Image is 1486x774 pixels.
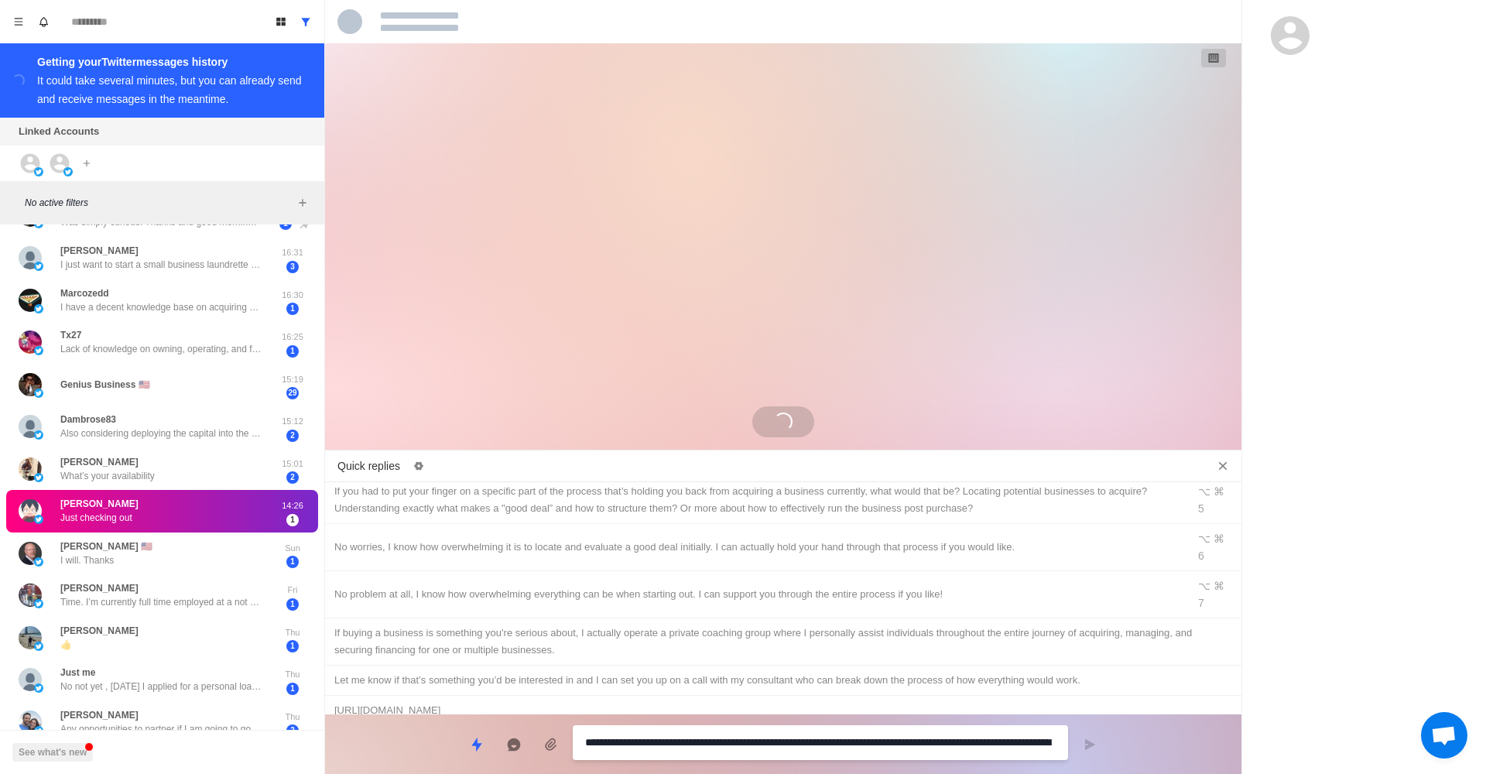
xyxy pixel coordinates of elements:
button: Send message [1074,729,1105,760]
img: picture [19,542,42,565]
p: Just checking out [60,511,132,525]
img: picture [19,415,42,438]
span: 2 [286,724,299,737]
div: No problem at all, I know how overwhelming everything can be when starting out. I can support you... [334,586,1178,603]
p: 16:30 [273,289,312,302]
img: picture [19,246,42,269]
p: [PERSON_NAME] [60,581,139,595]
p: 👍 [60,638,72,652]
p: Sun [273,542,312,555]
span: 2 [286,471,299,484]
button: Reply with AI [498,729,529,760]
div: Let me know if that’s something you’d be interested in and I can set you up on a call with my con... [334,672,1232,689]
img: picture [34,726,43,735]
a: Open chat [1421,712,1467,759]
p: [PERSON_NAME] [60,624,139,638]
img: picture [19,668,42,691]
button: Add filters [293,193,312,212]
p: I will. Thanks [60,553,114,567]
span: 3 [286,261,299,273]
span: 1 [286,598,299,611]
p: Dambrose83 [60,413,116,426]
button: Menu [6,9,31,34]
p: [PERSON_NAME] [60,708,139,722]
p: Thu [273,626,312,639]
div: ⌥ ⌘ 7 [1198,577,1232,611]
img: picture [34,557,43,567]
button: Notifications [31,9,56,34]
img: picture [34,389,43,398]
div: No worries, I know how overwhelming it is to locate and evaluate a good deal initially. I can act... [334,539,1178,556]
span: 1 [286,556,299,568]
img: picture [19,711,42,734]
p: 15:01 [273,457,312,471]
img: picture [19,373,42,396]
p: 16:25 [273,330,312,344]
p: What’s your availability [60,469,155,483]
img: picture [34,642,43,651]
button: Quick replies [461,729,492,760]
p: 15:19 [273,373,312,386]
span: 1 [286,514,299,526]
div: ⌥ ⌘ 6 [1198,530,1232,564]
div: [URL][DOMAIN_NAME] [334,702,1232,719]
p: I have a decent knowledge base on acquiring a business but would like to be educated on the more ... [60,300,262,314]
p: Just me [60,666,95,680]
img: picture [34,473,43,482]
img: picture [34,599,43,608]
img: picture [34,515,43,524]
p: I just want to start a small business laundrette or vending machines just to see how it goes [60,258,262,272]
button: Board View [269,9,293,34]
p: Thu [273,668,312,681]
button: Show all conversations [293,9,318,34]
button: Add account [77,154,96,173]
span: 1 [286,345,299,358]
p: Tx27 [60,328,81,342]
img: picture [34,304,43,313]
p: Quick replies [337,458,400,474]
div: Getting your Twitter messages history [37,53,306,71]
button: Close quick replies [1210,454,1235,478]
img: picture [19,330,42,354]
button: Edit quick replies [406,454,431,478]
p: 15:12 [273,415,312,428]
p: [PERSON_NAME] 🇺🇸 [60,539,152,553]
p: Also considering deploying the capital into the stock market but trying to be patient with the cu... [60,426,262,440]
p: Marcozedd [60,286,109,300]
img: picture [19,289,42,312]
p: Linked Accounts [19,124,99,139]
div: If buying a business is something you're serious about, I actually operate a private coaching gro... [334,625,1232,659]
img: picture [34,219,43,228]
img: picture [19,626,42,649]
p: [PERSON_NAME] [60,497,139,511]
p: Genius Business 🇺🇸 [60,378,150,392]
img: picture [19,584,42,607]
img: picture [19,457,42,481]
span: 2 [286,430,299,442]
p: [PERSON_NAME] [60,455,139,469]
p: 14:26 [273,499,312,512]
img: picture [34,167,43,176]
img: picture [34,683,43,693]
div: If you had to put your finger on a specific part of the process that’s holding you back from acqu... [334,483,1178,517]
p: Lack of knowledge on owning, operating, and financing a business [60,342,262,356]
img: picture [19,499,42,522]
img: picture [63,167,73,176]
p: No active filters [25,196,293,210]
p: Time. I’m currently full time employed at a not for profit (but making a good salary/providing fo... [60,595,262,609]
p: [PERSON_NAME] [60,244,139,258]
div: It could take several minutes, but you can already send and receive messages in the meantime. [37,74,302,105]
p: Thu [273,711,312,724]
span: 1 [279,217,292,230]
button: Add media [536,729,567,760]
span: 29 [286,387,299,399]
p: Any opportunities to partner if I am going to go the route of a ROBS / C-Corp financing approach?... [60,722,262,736]
span: 1 [286,303,299,315]
img: picture [34,346,43,355]
span: 1 [286,683,299,695]
p: No not yet , [DATE] I applied for a personal loan so I know my financial capability [60,680,262,694]
p: Fri [273,584,312,597]
p: 16:31 [273,246,312,259]
img: picture [34,430,43,440]
div: ⌥ ⌘ 5 [1198,483,1232,517]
